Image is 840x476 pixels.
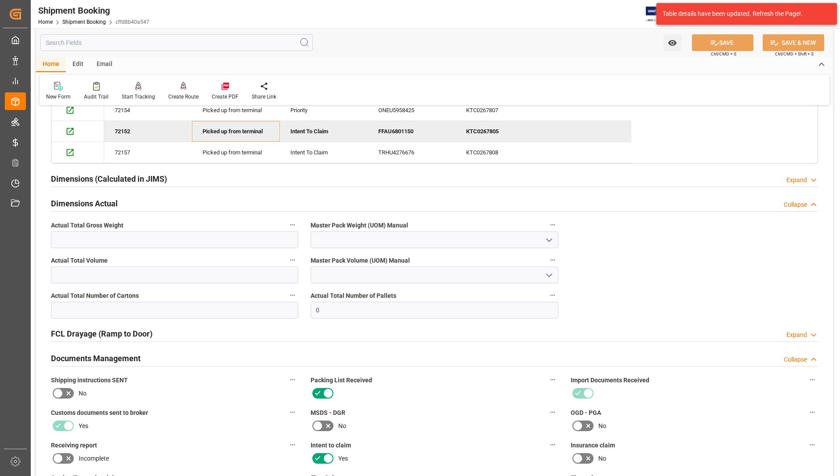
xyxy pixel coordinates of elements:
[311,221,408,230] span: Master Pack Weight (UOM) Manual
[547,439,558,450] button: Intent to claim
[51,142,104,163] div: Press SPACE to select this row.
[663,34,681,51] button: open menu
[368,121,456,142] div: FFAU6801150
[46,93,71,101] div: New Form
[287,374,298,385] button: Shipping instructions SENT
[571,441,615,450] span: Insurance claim
[104,142,631,163] div: Press SPACE to select this row.
[203,121,269,142] div: Picked up from terminal
[287,406,298,418] button: Customs documents sent to broker
[311,376,372,385] span: Packing List Received
[311,256,410,265] span: Master Pack Volume (UOM) Manual
[168,93,199,101] div: Create Route
[571,408,601,417] span: OGD - PGA
[287,254,298,266] button: Actual Total Volume
[287,439,298,450] button: Receiving report
[290,100,357,121] div: Priority
[122,93,155,101] div: Start Tracking
[104,142,192,163] div: 72157
[252,93,276,101] div: Share Link
[104,100,631,121] div: Press SPACE to select this row.
[51,328,152,340] h2: FCL Drayage (Ramp to Door)
[692,34,753,51] button: SAVE
[51,376,128,385] span: Shipping instructions SENT
[79,389,87,398] span: No
[571,376,649,385] span: Import Documents Received
[311,441,351,450] span: Intent to claim
[84,93,109,101] div: Audit Trail
[368,142,456,163] div: TRHU4276676
[51,121,104,142] div: Press SPACE to deselect this row.
[547,406,558,418] button: MSDS - DGR
[807,439,818,450] button: Insurance claim
[51,291,139,300] span: Actual Total Number of Cartons
[40,34,313,51] input: Search Fields
[287,219,298,231] button: Actual Total Gross Weight
[338,421,346,431] span: No
[547,219,558,231] button: Master Pack Weight (UOM) Manual
[79,454,109,463] span: Incomplete
[51,441,97,450] span: Receiving report
[763,34,824,51] button: SAVE & NEW
[775,51,814,57] span: Ctrl/CMD + Shift + S
[311,291,396,300] span: Actual Total Number of Pallets
[547,254,558,266] button: Master Pack Volume (UOM) Manual
[456,142,543,163] div: KTC0267808
[66,57,90,72] div: Edit
[784,200,807,209] div: Collapse
[51,221,123,230] span: Actual Total Gross Weight
[104,121,192,142] div: 72152
[547,289,558,301] button: Actual Total Number of Pallets
[38,4,149,17] div: Shipment Booking
[598,454,606,463] span: No
[456,121,543,142] div: KTC0267805
[807,374,818,385] button: Import Documents Received
[786,330,807,340] div: Expand
[290,143,357,163] div: Intent To Claim
[542,268,555,282] button: open menu
[38,19,53,25] a: Home
[663,9,824,18] div: Table details have been updated. Refresh the Page!.
[287,289,298,301] button: Actual Total Number of Cartons
[598,421,606,431] span: No
[79,421,88,431] span: Yes
[711,51,736,57] span: Ctrl/CMD + S
[807,406,818,418] button: OGD - PGA
[51,198,118,209] h2: Dimensions Actual
[368,100,456,121] div: ONEU5958425
[311,408,345,417] span: MSDS - DGR
[62,19,106,25] a: Shipment Booking
[456,100,543,121] div: KTC0267807
[51,256,108,265] span: Actual Total Volume
[51,173,167,185] h2: Dimensions (Calculated in JIMS)
[104,100,192,121] div: 72154
[338,454,348,463] span: Yes
[786,176,807,185] div: Expand
[203,143,269,163] div: Picked up from terminal
[646,7,676,22] img: Exertis%20JAM%20-%20Email%20Logo.jpg_1722504956.jpg
[547,374,558,385] button: Packing List Received
[784,355,807,364] div: Collapse
[90,57,119,72] div: Email
[36,57,66,72] div: Home
[542,233,555,247] button: open menu
[203,100,269,121] div: Picked up from terminal
[51,100,104,121] div: Press SPACE to select this row.
[104,121,631,142] div: Press SPACE to deselect this row.
[51,352,141,364] h2: Documents Management
[51,408,148,417] span: Customs documents sent to broker
[212,93,239,101] div: Create PDF
[290,121,357,142] div: Intent To Claim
